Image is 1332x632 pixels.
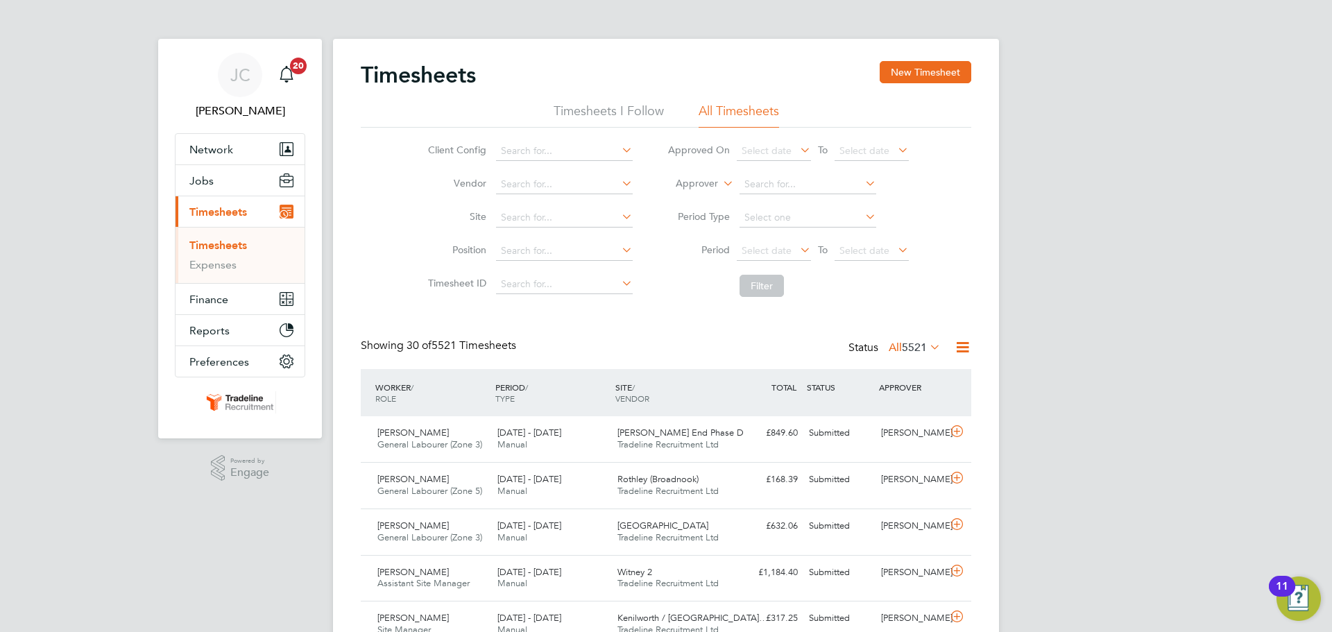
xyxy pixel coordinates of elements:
span: [DATE] - [DATE] [497,427,561,438]
input: Search for... [740,175,876,194]
label: Approver [656,177,718,191]
span: Reports [189,324,230,337]
span: [PERSON_NAME] [377,520,449,531]
div: 11 [1276,586,1288,604]
span: [PERSON_NAME] [377,612,449,624]
div: [PERSON_NAME] [876,561,948,584]
span: Select date [839,144,889,157]
span: Timesheets [189,205,247,219]
span: Network [189,143,233,156]
span: Tradeline Recruitment Ltd [617,438,719,450]
span: [DATE] - [DATE] [497,612,561,624]
div: Submitted [803,515,876,538]
div: STATUS [803,375,876,400]
div: Status [848,339,943,358]
span: TYPE [495,393,515,404]
span: Jobs [189,174,214,187]
button: Reports [176,315,305,345]
div: [PERSON_NAME] [876,422,948,445]
button: Open Resource Center, 11 new notifications [1276,577,1321,621]
a: Powered byEngage [211,455,270,481]
button: Jobs [176,165,305,196]
img: tradelinerecruitment-logo-retina.png [204,391,276,413]
input: Search for... [496,275,633,294]
span: Witney 2 [617,566,652,578]
span: Select date [742,244,792,257]
span: Manual [497,577,527,589]
span: General Labourer (Zone 3) [377,531,482,543]
li: Timesheets I Follow [554,103,664,128]
label: Period Type [667,210,730,223]
button: Filter [740,275,784,297]
button: Finance [176,284,305,314]
div: Submitted [803,468,876,491]
div: APPROVER [876,375,948,400]
div: [PERSON_NAME] [876,607,948,630]
input: Search for... [496,142,633,161]
div: [PERSON_NAME] [876,468,948,491]
span: Jack Cordell [175,103,305,119]
a: Timesheets [189,239,247,252]
span: JC [230,66,250,84]
div: Submitted [803,607,876,630]
button: Timesheets [176,196,305,227]
span: To [814,141,832,159]
label: Client Config [424,144,486,156]
div: £849.60 [731,422,803,445]
div: Showing [361,339,519,353]
span: 5521 Timesheets [407,339,516,352]
span: Select date [742,144,792,157]
span: [PERSON_NAME] [377,566,449,578]
label: Position [424,244,486,256]
div: £632.06 [731,515,803,538]
a: JC[PERSON_NAME] [175,53,305,119]
button: New Timesheet [880,61,971,83]
div: [PERSON_NAME] [876,515,948,538]
span: [DATE] - [DATE] [497,520,561,531]
span: General Labourer (Zone 3) [377,438,482,450]
span: Tradeline Recruitment Ltd [617,485,719,497]
span: 20 [290,58,307,74]
span: Tradeline Recruitment Ltd [617,531,719,543]
span: TOTAL [771,382,796,393]
label: Site [424,210,486,223]
span: Engage [230,467,269,479]
li: All Timesheets [699,103,779,128]
span: To [814,241,832,259]
span: Preferences [189,355,249,368]
a: Expenses [189,258,237,271]
button: Network [176,134,305,164]
a: Go to home page [175,391,305,413]
span: [GEOGRAPHIC_DATA] [617,520,708,531]
label: Vendor [424,177,486,189]
span: ROLE [375,393,396,404]
span: Tradeline Recruitment Ltd [617,577,719,589]
input: Search for... [496,241,633,261]
div: WORKER [372,375,492,411]
label: Period [667,244,730,256]
input: Select one [740,208,876,228]
span: Rothley (Broadnook) [617,473,699,485]
span: / [525,382,528,393]
label: Approved On [667,144,730,156]
span: Kenilworth / [GEOGRAPHIC_DATA]… [617,612,768,624]
h2: Timesheets [361,61,476,89]
span: / [632,382,635,393]
span: Assistant Site Manager [377,577,470,589]
span: Manual [497,531,527,543]
div: £317.25 [731,607,803,630]
span: 30 of [407,339,432,352]
span: Manual [497,485,527,497]
span: General Labourer (Zone 5) [377,485,482,497]
div: SITE [612,375,732,411]
span: / [411,382,413,393]
input: Search for... [496,208,633,228]
span: Finance [189,293,228,306]
input: Search for... [496,175,633,194]
div: £168.39 [731,468,803,491]
label: All [889,341,941,355]
span: Select date [839,244,889,257]
span: 5521 [902,341,927,355]
a: 20 [273,53,300,97]
div: PERIOD [492,375,612,411]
